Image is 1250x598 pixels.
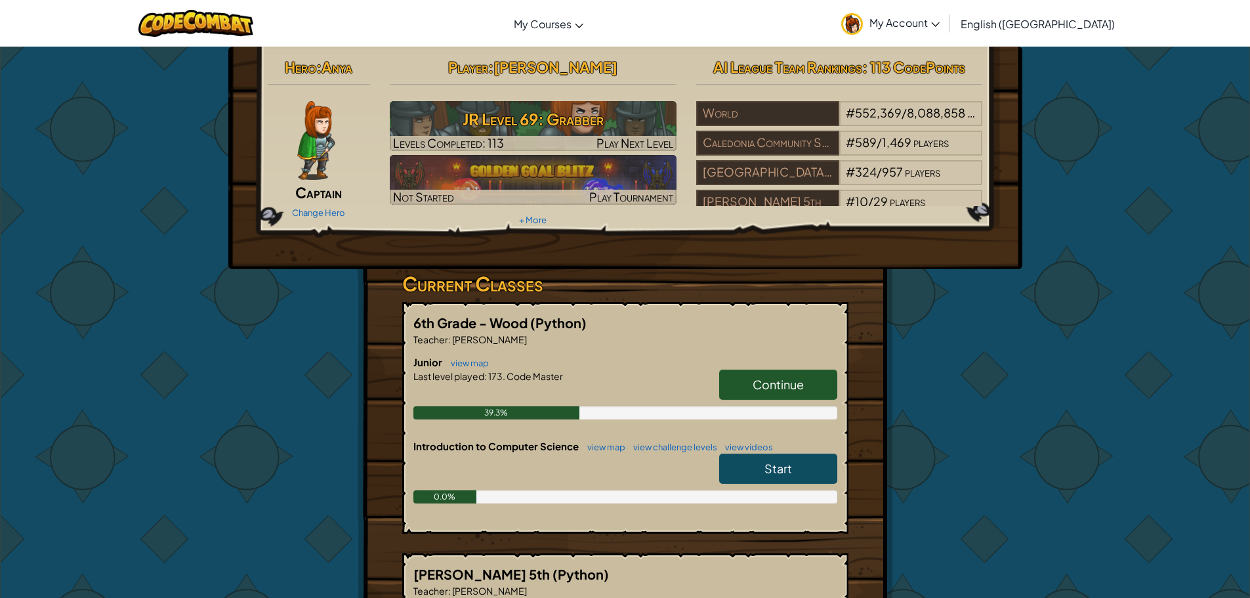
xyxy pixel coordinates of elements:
div: Caledonia Community Schools [696,131,839,156]
span: 6th Grade - Wood [413,314,530,331]
span: / [902,105,907,120]
span: [PERSON_NAME] [451,585,527,597]
span: Levels Completed: 113 [393,135,504,150]
div: [GEOGRAPHIC_DATA][PERSON_NAME] [696,160,839,185]
a: Caledonia Community Schools#589/1,469players [696,143,983,158]
span: / [868,194,873,209]
span: Captain [295,183,342,202]
a: World#552,369/8,088,858players [696,114,983,129]
span: Teacher [413,333,448,345]
span: 173. [487,370,505,382]
span: # [846,105,855,120]
a: view videos [719,442,773,452]
span: : [316,58,322,76]
span: Player [448,58,488,76]
span: players [905,164,940,179]
div: [PERSON_NAME] 5th [696,190,839,215]
div: 39.3% [413,406,580,419]
a: + More [519,215,547,225]
span: players [890,194,925,209]
span: 589 [855,135,877,150]
span: [PERSON_NAME] [451,333,527,345]
a: [GEOGRAPHIC_DATA][PERSON_NAME]#324/957players [696,173,983,188]
a: view map [444,358,489,368]
span: Code Master [505,370,563,382]
span: # [846,164,855,179]
span: 29 [873,194,888,209]
span: : [484,370,487,382]
span: 552,369 [855,105,902,120]
span: (Python) [552,566,609,582]
span: # [846,194,855,209]
span: players [913,135,949,150]
span: / [877,164,882,179]
span: : 113 CodePoints [862,58,965,76]
span: Play Next Level [596,135,673,150]
span: (Python) [530,314,587,331]
img: captain-pose.png [297,101,335,180]
h3: JR Level 69: Grabber [390,104,677,134]
span: [PERSON_NAME] [493,58,617,76]
a: [PERSON_NAME] 5th#10/29players [696,202,983,217]
span: AI League Team Rankings [713,58,862,76]
a: view map [581,442,625,452]
span: Play Tournament [589,189,673,204]
span: 324 [855,164,877,179]
span: Last level played [413,370,484,382]
span: Introduction to Computer Science [413,440,581,452]
span: 1,469 [882,135,911,150]
span: Continue [753,377,804,392]
span: 8,088,858 [907,105,965,120]
span: : [448,585,451,597]
span: : [448,333,451,345]
h3: Current Classes [402,269,848,299]
a: view challenge levels [627,442,717,452]
span: [PERSON_NAME] 5th [413,566,552,582]
a: My Courses [507,6,590,41]
img: JR Level 69: Grabber [390,101,677,151]
span: 957 [882,164,903,179]
div: 0.0% [413,490,477,503]
a: English ([GEOGRAPHIC_DATA]) [954,6,1121,41]
span: English ([GEOGRAPHIC_DATA]) [961,17,1115,31]
span: Junior [413,356,444,368]
span: My Account [869,16,940,30]
a: Not StartedPlay Tournament [390,155,677,205]
span: Not Started [393,189,454,204]
a: Play Next Level [390,101,677,151]
a: My Account [835,3,946,44]
span: Start [764,461,792,476]
img: avatar [841,13,863,35]
a: Change Hero [292,207,345,218]
span: Anya [322,58,352,76]
div: World [696,101,839,126]
span: 10 [855,194,868,209]
span: Teacher [413,585,448,597]
img: Golden Goal [390,155,677,205]
span: / [877,135,882,150]
img: CodeCombat logo [138,10,253,37]
span: : [488,58,493,76]
span: Hero [285,58,316,76]
span: # [846,135,855,150]
span: My Courses [514,17,572,31]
